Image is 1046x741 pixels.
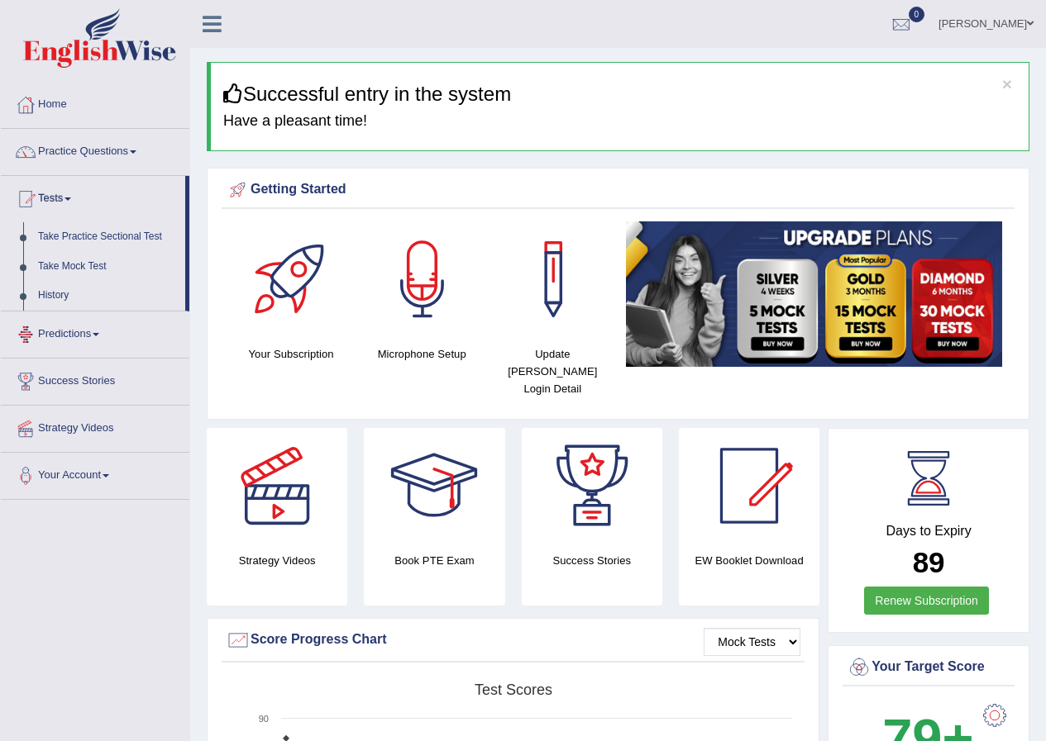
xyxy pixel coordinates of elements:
a: Strategy Videos [1,406,189,447]
h4: Book PTE Exam [364,552,504,569]
a: History [31,281,185,311]
b: 89 [913,546,945,578]
h4: EW Booklet Download [679,552,819,569]
h4: Strategy Videos [207,552,347,569]
h4: Success Stories [522,552,662,569]
tspan: Test scores [475,682,552,698]
div: Your Target Score [847,655,1010,680]
a: Predictions [1,311,189,353]
a: Home [1,82,189,123]
h4: Your Subscription [234,345,348,363]
button: × [1002,75,1012,93]
a: Take Mock Test [31,252,185,282]
div: Score Progress Chart [226,628,800,653]
a: Your Account [1,453,189,494]
h4: Microphone Setup [365,345,479,363]
span: 0 [909,7,925,22]
a: Success Stories [1,359,189,400]
a: Tests [1,176,185,217]
h3: Successful entry in the system [223,83,1016,105]
h4: Have a pleasant time! [223,113,1016,130]
img: small5.jpg [626,221,1002,367]
h4: Update [PERSON_NAME] Login Detail [495,345,609,397]
text: 90 [259,714,269,724]
a: Practice Questions [1,129,189,170]
div: Getting Started [226,178,1010,202]
h4: Days to Expiry [847,524,1010,539]
a: Renew Subscription [864,587,989,615]
a: Take Practice Sectional Test [31,222,185,252]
